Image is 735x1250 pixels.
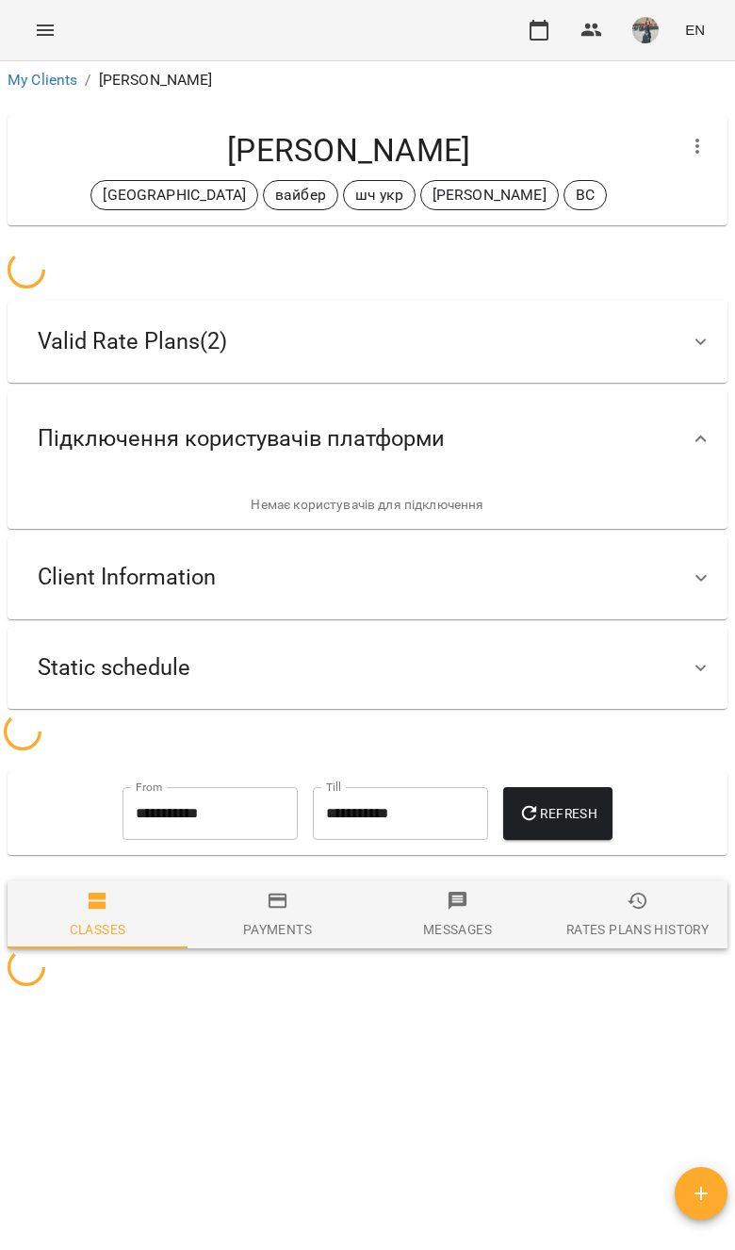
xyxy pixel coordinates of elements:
span: Refresh [518,802,597,825]
p: [GEOGRAPHIC_DATA] [103,184,246,206]
span: Static schedule [38,653,190,683]
div: Client Information [8,536,727,618]
button: EN [678,12,712,47]
a: My Clients [8,71,77,89]
li: / [85,69,90,91]
div: Valid Rate Plans(2) [8,301,727,383]
button: Menu [23,8,68,53]
div: [GEOGRAPHIC_DATA] [90,180,258,210]
button: Refresh [503,787,612,840]
p: шч укр [355,184,403,206]
div: Rates Plans History [566,918,709,941]
h4: [PERSON_NAME] [23,131,675,170]
span: Client Information [38,563,216,592]
p: Немає користувачів для підключення [23,496,712,515]
div: Static schedule [8,627,727,709]
p: вайбер [275,184,326,206]
div: ВС [563,180,607,210]
div: вайбер [263,180,338,210]
div: Messages [423,918,492,941]
div: шч укр [343,180,416,210]
div: [PERSON_NAME] [420,180,559,210]
div: Підключення користувачів платформи [8,390,727,487]
p: [PERSON_NAME] [99,69,213,91]
p: ВС [576,184,595,206]
span: Valid Rate Plans ( 2 ) [38,327,227,356]
div: Classes [70,918,126,941]
span: EN [685,20,705,40]
p: [PERSON_NAME] [433,184,547,206]
nav: breadcrumb [8,69,727,91]
img: 1de154b3173ed78b8959c7a2fc753f2d.jpeg [632,17,659,43]
span: Підключення користувачів платформи [38,424,445,453]
div: Payments [243,918,312,941]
